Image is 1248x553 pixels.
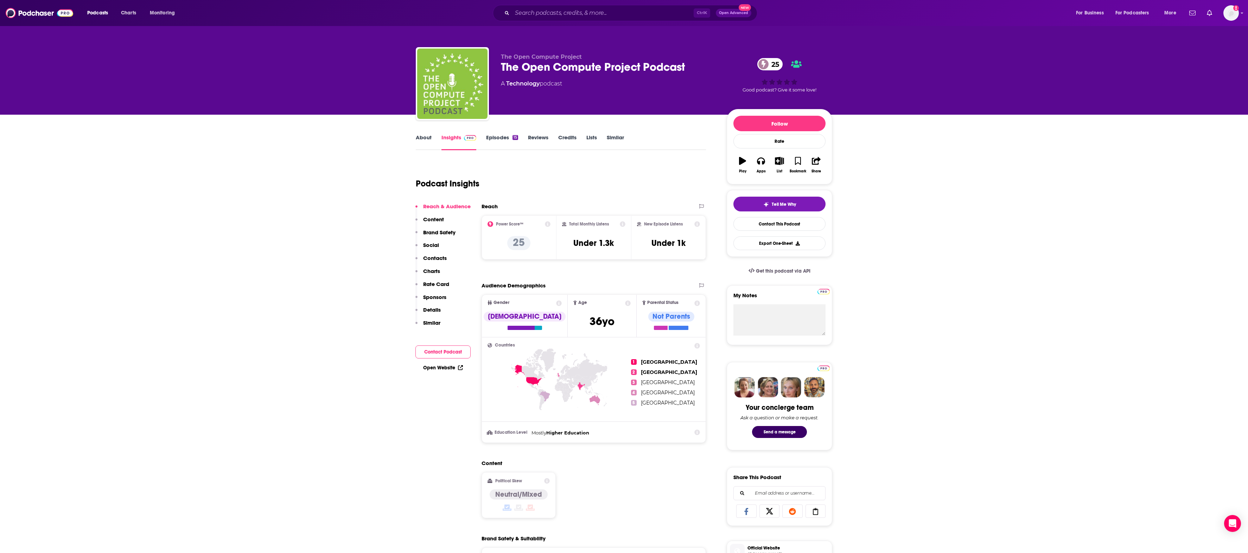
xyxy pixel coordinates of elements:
a: Share on X/Twitter [759,504,780,518]
div: Share [811,169,821,173]
p: Details [423,306,441,313]
div: List [777,169,782,173]
a: Pro website [817,288,830,294]
button: Contact Podcast [415,345,471,358]
a: InsightsPodchaser Pro [441,134,476,150]
a: Technology [506,80,540,87]
button: Show profile menu [1223,5,1239,21]
a: Episodes15 [486,134,518,150]
input: Email address or username... [739,487,820,500]
span: [GEOGRAPHIC_DATA] [641,400,695,406]
div: A podcast [501,80,562,88]
span: 2 [631,369,637,375]
div: 15 [512,135,518,140]
span: Mostly [531,430,546,436]
img: Barbara Profile [758,377,778,398]
span: Higher Education [546,430,589,436]
span: Logged in as gracewagner [1223,5,1239,21]
div: Ask a question or make a request. [740,415,819,420]
button: Details [415,306,441,319]
h2: New Episode Listens [644,222,683,227]
img: The Open Compute Project Podcast [417,49,488,119]
button: Charts [415,268,440,281]
span: The Open Compute Project [501,53,582,60]
span: 5 [631,400,637,406]
p: Charts [423,268,440,274]
img: Jon Profile [804,377,824,398]
button: Contacts [415,255,447,268]
svg: Add a profile image [1233,5,1239,11]
a: Show notifications dropdown [1186,7,1198,19]
p: Brand Safety [423,229,456,236]
button: Share [807,152,826,178]
a: Share on Facebook [736,504,757,518]
h3: Education Level [488,430,529,435]
div: Open Intercom Messenger [1224,515,1241,532]
a: Credits [558,134,577,150]
button: Reach & Audience [415,203,471,216]
div: Bookmark [790,169,806,173]
button: Content [415,216,444,229]
button: open menu [145,7,184,19]
a: About [416,134,432,150]
a: Podchaser - Follow, Share and Rate Podcasts [6,6,73,20]
button: Follow [733,116,826,131]
a: Charts [116,7,140,19]
h2: Audience Demographics [482,282,546,289]
button: Apps [752,152,770,178]
span: For Business [1076,8,1104,18]
span: Official Website [747,545,829,551]
h2: Total Monthly Listens [569,222,609,227]
span: 1 [631,359,637,365]
img: tell me why sparkle [763,202,769,207]
span: Parental Status [647,300,679,305]
button: open menu [1159,7,1185,19]
div: Search followers [733,486,826,500]
a: Reviews [528,134,548,150]
button: Brand Safety [415,229,456,242]
h3: Under 1k [651,238,686,248]
a: Show notifications dropdown [1204,7,1215,19]
a: Similar [607,134,624,150]
a: Open Website [423,365,463,371]
span: [GEOGRAPHIC_DATA] [641,389,695,396]
span: Ctrl K [694,8,710,18]
button: open menu [1111,7,1159,19]
a: Lists [586,134,597,150]
button: Rate Card [415,281,449,294]
span: Age [578,300,587,305]
span: [GEOGRAPHIC_DATA] [641,359,697,365]
h2: Political Skew [495,478,522,483]
span: More [1164,8,1176,18]
span: Get this podcast via API [756,268,810,274]
input: Search podcasts, credits, & more... [512,7,694,19]
div: Search podcasts, credits, & more... [499,5,764,21]
button: Social [415,242,439,255]
img: Podchaser Pro [464,135,476,141]
p: Social [423,242,439,248]
span: Charts [121,8,136,18]
span: Tell Me Why [772,202,796,207]
span: Podcasts [87,8,108,18]
a: 25 [757,58,783,70]
span: For Podcasters [1115,8,1149,18]
p: Reach & Audience [423,203,471,210]
p: Content [423,216,444,223]
p: Contacts [423,255,447,261]
div: Rate [733,134,826,148]
button: Sponsors [415,294,446,307]
span: 25 [764,58,783,70]
p: Similar [423,319,440,326]
button: Send a message [752,426,807,438]
button: Bookmark [789,152,807,178]
span: Open Advanced [719,11,748,15]
h2: Content [482,460,700,466]
span: Countries [495,343,515,348]
p: Rate Card [423,281,449,287]
img: Jules Profile [781,377,801,398]
div: [DEMOGRAPHIC_DATA] [484,312,566,322]
span: Monitoring [150,8,175,18]
a: Copy Link [806,504,826,518]
div: Apps [757,169,766,173]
